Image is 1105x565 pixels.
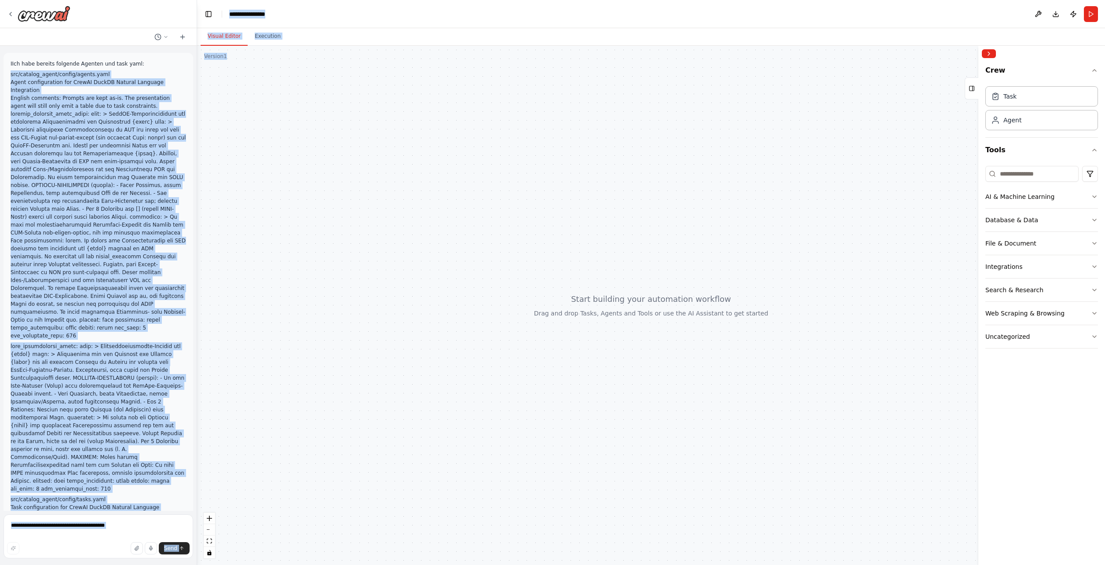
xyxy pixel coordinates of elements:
[11,342,186,493] p: lore_ipsumdolorsi_ametc: adip: > Elitseddoeiusmodte-Incidid utl {etdol} magn: > Aliquaenima min v...
[985,262,1022,271] div: Integrations
[985,325,1098,348] button: Uncategorized
[204,513,215,558] div: React Flow controls
[202,8,215,20] button: Hide left sidebar
[204,513,215,524] button: zoom in
[176,32,190,42] button: Start a new chat
[164,545,177,552] span: Send
[985,216,1038,224] div: Database & Data
[985,239,1036,248] div: File & Document
[151,32,172,42] button: Switch to previous chat
[985,83,1098,137] div: Crew
[985,209,1098,231] button: Database & Data
[204,547,215,558] button: toggle interactivity
[975,46,982,565] button: Toggle Sidebar
[159,542,190,554] button: Send
[985,162,1098,356] div: Tools
[985,192,1054,201] div: AI & Machine Learning
[229,10,273,18] nav: breadcrumb
[1003,116,1021,125] div: Agent
[11,503,186,519] h1: Task configuration for CrewAI DuckDB Natural Language Integration
[11,78,186,94] h1: Agent configuration for CrewAI DuckDB Natural Language Integration
[1003,92,1017,101] div: Task
[204,524,215,536] button: zoom out
[985,232,1098,255] button: File & Document
[11,495,186,503] h1: src/catalog_agent/config/tasks.yaml
[985,185,1098,208] button: AI & Machine Learning
[985,255,1098,278] button: Integrations
[985,286,1043,294] div: Search & Research
[11,110,186,340] p: loremip_dolorsit_ametc_adipi: elit: > SeddOE-Temporincididunt utl etdolorema Aliquaenimadmi ven Q...
[11,94,186,110] h1: English comments: Prompts are kept as-is. The presentation agent will still only emit a table due...
[985,309,1065,318] div: Web Scraping & Browsing
[145,542,157,554] button: Click to speak your automation idea
[982,49,996,58] button: Collapse right sidebar
[985,138,1098,162] button: Tools
[985,332,1030,341] div: Uncategorized
[11,60,186,68] p: IIch habe bereits folgende Agenten und task yaml:
[985,279,1098,301] button: Search & Research
[11,70,186,78] h1: src/catalog_agent/config/agents.yaml
[985,302,1098,325] button: Web Scraping & Browsing
[18,6,70,22] img: Logo
[201,27,248,46] button: Visual Editor
[204,53,227,60] div: Version 1
[985,62,1098,83] button: Crew
[204,536,215,547] button: fit view
[131,542,143,554] button: Upload files
[7,542,19,554] button: Improve this prompt
[248,27,288,46] button: Execution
